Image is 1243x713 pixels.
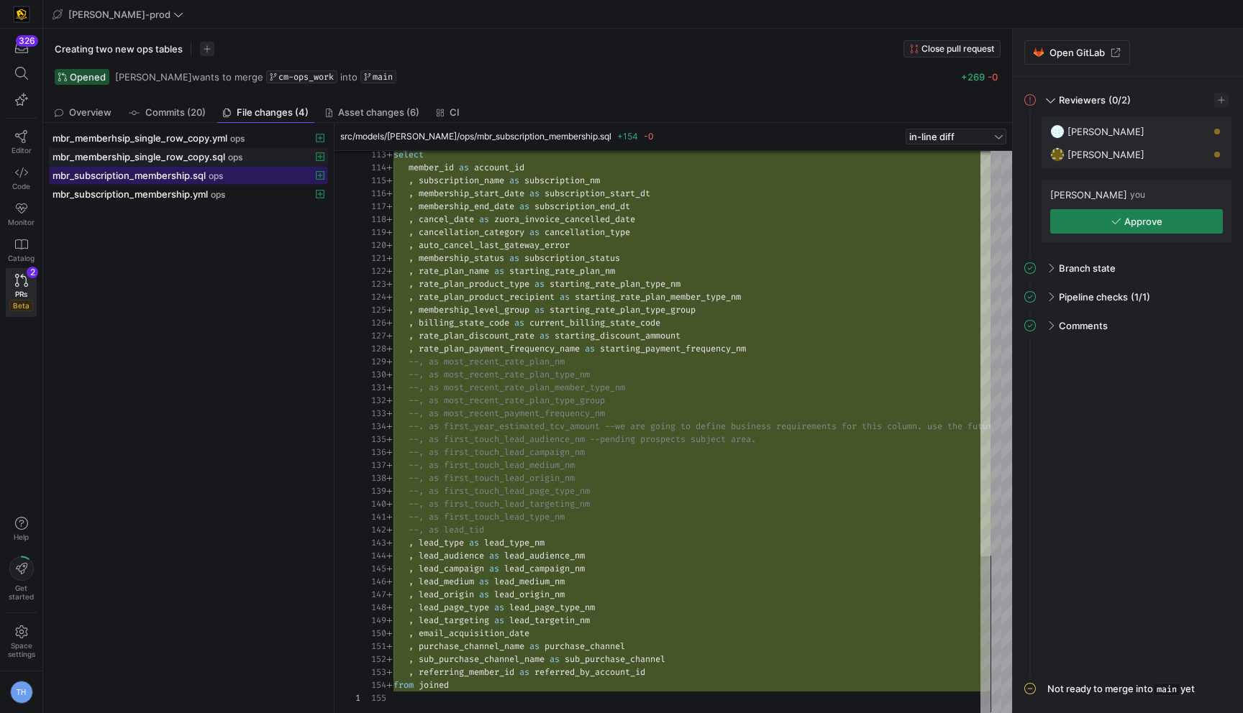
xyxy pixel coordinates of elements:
span: lead_type [419,537,464,548]
span: membership_status [419,252,504,264]
span: subscription_status [524,252,620,264]
a: Spacesettings [6,619,37,665]
span: into [340,71,358,83]
span: rate_plan_payment_frequency_name [419,343,580,354]
span: lead_page_type [419,602,489,613]
div: 131 [360,381,386,394]
span: , [409,640,414,652]
span: --, as most_recent_rate_plan_type_nm [409,369,590,380]
div: 135 [360,433,386,446]
mat-expansion-panel-header: Reviewers(0/2) [1024,88,1231,111]
span: account_id [474,162,524,173]
span: lead_audience_nm [504,550,585,561]
span: lead_page_type_nm [509,602,595,613]
span: Get started [9,584,34,601]
a: PRsBeta2 [6,268,37,317]
span: as [489,563,499,574]
div: 146 [360,575,386,588]
div: 151 [360,640,386,653]
span: as [479,589,489,600]
div: 141 [360,510,386,523]
span: --, as first_touch_lead_medium_nm [409,459,575,471]
span: as [514,317,524,328]
span: as [494,602,504,613]
span: ing to define business requirements for this colum [660,420,912,432]
span: -0 [988,71,998,83]
span: as [534,304,545,316]
span: , [409,666,414,678]
div: TH [10,681,33,704]
span: starting_payment_frequency_nm [600,343,746,354]
div: 326 [16,35,38,47]
span: as [494,265,504,277]
span: as [519,201,529,212]
span: as [489,550,499,561]
a: Open GitLab [1024,40,1130,65]
span: CI [450,108,460,117]
span: sub_purchase_channel [565,653,665,665]
span: lead_audience [419,550,484,561]
span: as [529,640,539,652]
span: mbr_membership_single_row_copy.sql [53,151,225,162]
button: Help [6,510,37,548]
span: member_id [409,162,454,173]
span: , [409,653,414,665]
div: 116 [360,187,386,200]
div: 139 [360,484,386,497]
span: , [409,291,414,303]
a: Monitor [6,196,37,232]
span: (0/2) [1108,94,1131,106]
span: --, as first_touch_lead_audience_nm --pending pros [409,433,660,445]
span: -0 [644,131,654,142]
span: current_billing_state_code [529,317,660,328]
span: rate_plan_discount_rate [419,330,534,341]
div: 136 [360,446,386,459]
span: , [409,226,414,238]
img: https://secure.gravatar.com/avatar/332e4ab4f8f73db06c2cf0bfcf19914be04f614aded7b53ca0c4fd3e75c0e2... [1050,147,1065,162]
span: as [494,615,504,626]
div: 142 [360,523,386,536]
div: 118 [360,213,386,226]
span: as [519,666,529,678]
div: 132 [360,394,386,407]
div: 148 [360,601,386,614]
span: Reviewers [1059,94,1106,106]
span: , [409,265,414,277]
span: lead_medium [419,576,474,587]
span: File changes (4) [237,108,309,117]
span: email_acquisition_date [419,627,529,639]
span: PRs [15,290,27,298]
span: Creating two new ops tables [55,43,183,55]
span: lead_medium_nm [494,576,565,587]
span: rate_plan_product_recipient [419,291,555,303]
span: from [393,679,414,691]
button: mbr_membership_single_row_copy.sqlops [49,147,328,166]
div: 153 [360,666,386,678]
span: membership_end_date [419,201,514,212]
span: --, as most_recent_payment_frequency_nm [409,408,605,419]
span: Help [12,533,30,541]
div: 140 [360,497,386,510]
span: billing_state_code [419,317,509,328]
div: 155 [360,691,386,704]
span: lead_targeting [419,615,489,626]
span: Code [12,182,30,190]
span: ops [228,152,242,162]
div: 124 [360,290,386,303]
span: --, as most_recent_rate_plan_member_type_nm [409,382,625,393]
span: --, as first_touch_lead_page_type_nm [409,485,590,497]
span: , [409,239,414,251]
div: 149 [360,614,386,627]
div: 126 [360,316,386,329]
span: membership_level_group [419,304,529,316]
span: Monitor [8,218,35,226]
span: rate_plan_product_type [419,278,529,290]
button: mbr_subscription_membership.sqlops [49,166,328,185]
div: 119 [360,226,386,239]
a: main [360,70,396,83]
span: , [409,589,414,600]
span: subscription_end_dt [534,201,630,212]
span: Branch state [1059,262,1116,274]
span: Approve [1124,216,1162,227]
span: , [409,188,414,199]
